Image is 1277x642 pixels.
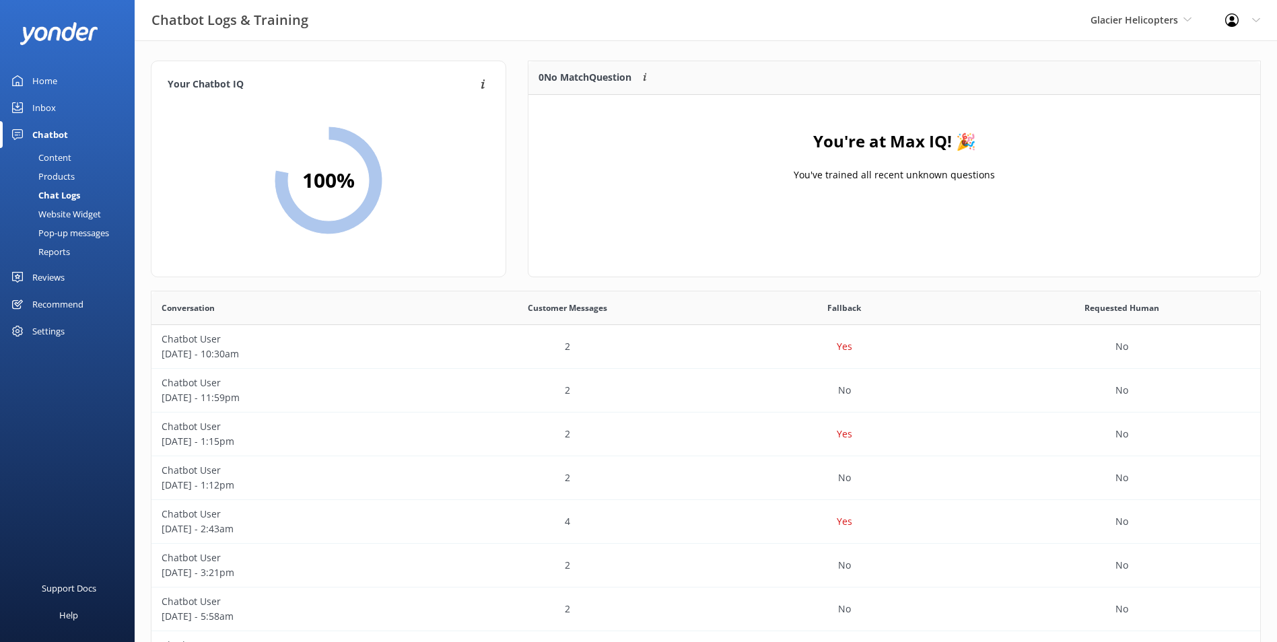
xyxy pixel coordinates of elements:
[565,427,570,441] p: 2
[565,470,570,485] p: 2
[20,22,98,44] img: yonder-white-logo.png
[8,242,135,261] a: Reports
[32,264,65,291] div: Reviews
[1115,602,1128,616] p: No
[8,242,70,261] div: Reports
[794,168,995,182] p: You've trained all recent unknown questions
[8,223,109,242] div: Pop-up messages
[162,463,419,478] p: Chatbot User
[162,507,419,522] p: Chatbot User
[838,558,851,573] p: No
[162,522,419,536] p: [DATE] - 2:43am
[151,544,1260,587] div: row
[8,223,135,242] a: Pop-up messages
[151,369,1260,413] div: row
[837,427,852,441] p: Yes
[151,9,308,31] h3: Chatbot Logs & Training
[32,318,65,345] div: Settings
[1115,383,1128,398] p: No
[827,301,861,314] span: Fallback
[1115,339,1128,354] p: No
[151,413,1260,456] div: row
[162,301,215,314] span: Conversation
[838,602,851,616] p: No
[32,67,57,94] div: Home
[8,167,75,186] div: Products
[42,575,96,602] div: Support Docs
[565,558,570,573] p: 2
[1115,514,1128,529] p: No
[565,383,570,398] p: 2
[1115,558,1128,573] p: No
[528,95,1260,229] div: grid
[151,456,1260,500] div: row
[565,602,570,616] p: 2
[32,121,68,148] div: Chatbot
[1115,470,1128,485] p: No
[8,148,135,167] a: Content
[838,383,851,398] p: No
[8,148,71,167] div: Content
[162,376,419,390] p: Chatbot User
[32,291,83,318] div: Recommend
[162,565,419,580] p: [DATE] - 3:21pm
[539,70,631,85] p: 0 No Match Question
[59,602,78,629] div: Help
[162,594,419,609] p: Chatbot User
[1091,13,1178,26] span: Glacier Helicopters
[162,390,419,405] p: [DATE] - 11:59pm
[8,205,135,223] a: Website Widget
[168,77,477,92] h4: Your Chatbot IQ
[8,186,80,205] div: Chat Logs
[162,332,419,347] p: Chatbot User
[8,186,135,205] a: Chat Logs
[162,419,419,434] p: Chatbot User
[8,167,135,186] a: Products
[302,164,355,197] h2: 100 %
[1115,427,1128,441] p: No
[162,550,419,565] p: Chatbot User
[151,325,1260,369] div: row
[151,500,1260,544] div: row
[1084,301,1159,314] span: Requested Human
[837,339,852,354] p: Yes
[151,587,1260,631] div: row
[565,339,570,354] p: 2
[8,205,101,223] div: Website Widget
[837,514,852,529] p: Yes
[528,301,607,314] span: Customer Messages
[32,94,56,121] div: Inbox
[565,514,570,529] p: 4
[162,478,419,493] p: [DATE] - 1:12pm
[162,609,419,624] p: [DATE] - 5:58am
[162,434,419,449] p: [DATE] - 1:15pm
[813,129,976,154] h4: You're at Max IQ! 🎉
[838,470,851,485] p: No
[162,347,419,361] p: [DATE] - 10:30am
